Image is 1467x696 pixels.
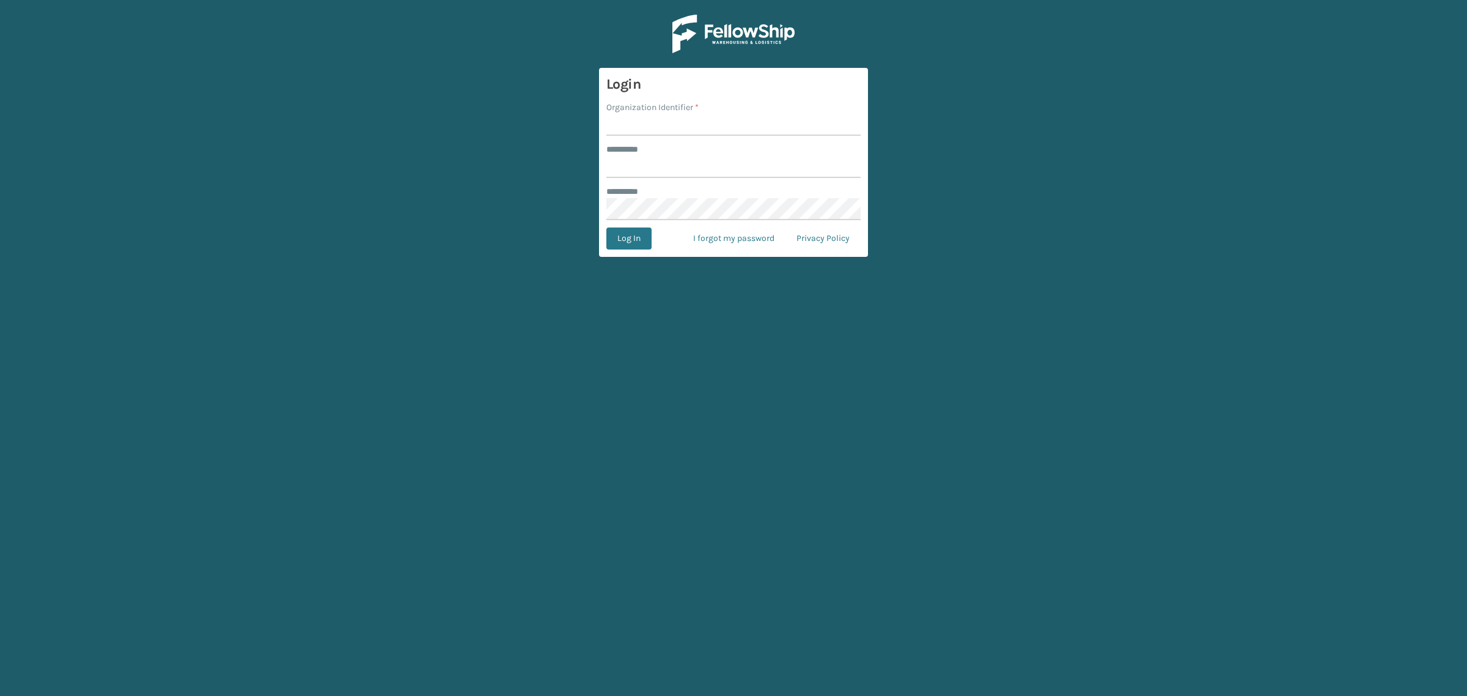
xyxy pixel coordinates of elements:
[672,15,795,53] img: Logo
[606,101,699,114] label: Organization Identifier
[785,228,861,250] a: Privacy Policy
[606,228,652,250] button: Log In
[682,228,785,250] a: I forgot my password
[606,75,861,94] h3: Login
